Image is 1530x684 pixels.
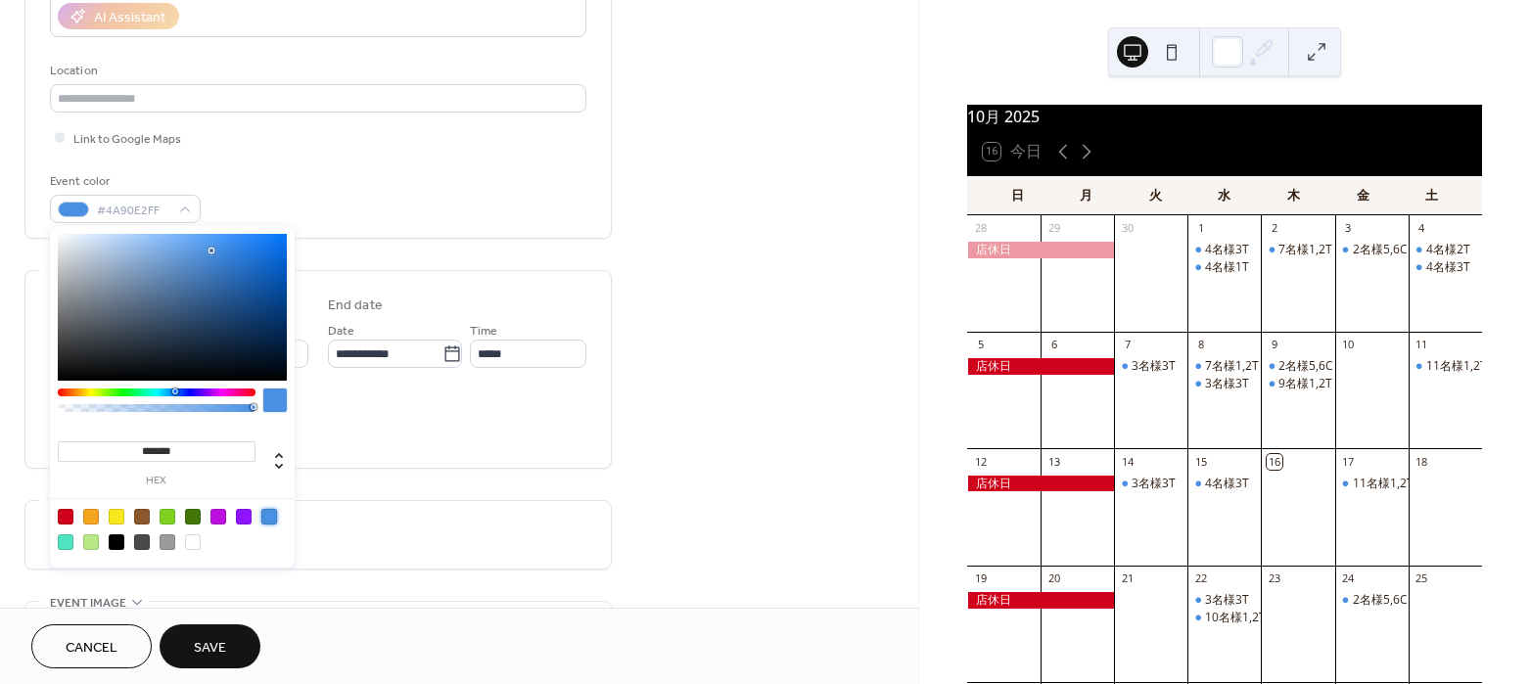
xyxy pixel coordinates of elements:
div: 24 [1341,571,1356,586]
div: 4名様1T [1205,259,1249,276]
div: End date [328,296,383,316]
div: #7ED321 [160,509,175,524]
div: 月 [1051,176,1121,215]
div: 火 [1121,176,1190,215]
div: #4A4A4A [134,534,150,550]
div: 7名様1,2T [1278,242,1332,258]
span: Cancel [66,638,117,659]
div: 9 [1267,338,1281,352]
div: 23 [1267,571,1281,586]
div: 30 [1120,221,1135,236]
div: #FFFFFF [185,534,201,550]
div: 4名様2T [1426,242,1470,258]
span: Save [194,638,226,659]
div: #50E3C2 [58,534,73,550]
div: 3名様3T [1187,376,1261,392]
div: #9B9B9B [160,534,175,550]
div: 7名様1,2T [1187,358,1261,375]
div: 22 [1193,571,1208,586]
div: 6 [1046,338,1061,352]
div: 店休日 [967,358,1114,375]
div: 金 [1328,176,1398,215]
div: 21 [1120,571,1135,586]
div: 13 [1046,454,1061,469]
span: Time [470,321,497,342]
div: 29 [1046,221,1061,236]
div: #F8E71C [109,509,124,524]
div: 日 [983,176,1052,215]
div: 10名様1,2T [1205,610,1266,626]
label: hex [58,476,255,486]
div: 14 [1120,454,1135,469]
div: #4A90E2 [261,509,277,524]
div: Event color [50,171,197,192]
div: #D0021B [58,509,73,524]
div: 11名様1,2T [1426,358,1487,375]
div: 3名様3T [1205,592,1249,609]
button: Save [160,624,260,668]
div: 店休日 [967,592,1114,609]
div: #BD10E0 [210,509,226,524]
span: Date [328,321,354,342]
div: 3 [1341,221,1356,236]
div: 3名様3T [1114,358,1187,375]
div: 4名様2T [1409,242,1482,258]
div: 2名様5,6C [1335,242,1409,258]
div: 4名様3T [1205,242,1249,258]
div: 8 [1193,338,1208,352]
div: 12 [973,454,988,469]
div: 11名様1,2T [1335,476,1409,492]
div: 2名様5,6C [1335,592,1409,609]
div: 25 [1414,571,1429,586]
div: 20 [1046,571,1061,586]
div: 3名様3T [1205,376,1249,392]
div: 木 [1259,176,1328,215]
div: #9013FE [236,509,252,524]
div: 4名様3T [1409,259,1482,276]
div: 2名様5,6C [1353,592,1408,609]
div: 4名様3T [1187,242,1261,258]
div: 2名様5,6C [1261,358,1334,375]
div: #B8E986 [83,534,99,550]
div: 10月 2025 [967,105,1482,128]
button: Cancel [31,624,152,668]
div: 19 [973,571,988,586]
div: 4名様3T [1205,476,1249,492]
div: 9名様1,2T [1261,376,1334,392]
div: 4 [1414,221,1429,236]
div: 3名様3T [1114,476,1187,492]
div: 店休日 [967,242,1114,258]
div: 11名様1,2T [1409,358,1482,375]
div: 水 [1190,176,1260,215]
div: 2名様5,6C [1278,358,1333,375]
div: 28 [973,221,988,236]
div: 4名様3T [1187,476,1261,492]
div: 16 [1267,454,1281,469]
div: #417505 [185,509,201,524]
div: 11 [1414,338,1429,352]
div: 2 [1267,221,1281,236]
span: #4A90E2FF [97,201,169,221]
div: 1 [1193,221,1208,236]
div: 4名様3T [1426,259,1470,276]
div: 7名様1,2T [1205,358,1259,375]
div: 3名様3T [1132,476,1176,492]
div: 7 [1120,338,1135,352]
div: 18 [1414,454,1429,469]
div: 店休日 [967,476,1114,492]
div: 3名様3T [1132,358,1176,375]
div: #000000 [109,534,124,550]
div: Location [50,61,582,81]
div: 17 [1341,454,1356,469]
div: 10 [1341,338,1356,352]
div: 2名様5,6C [1353,242,1408,258]
div: 土 [1397,176,1466,215]
div: #F5A623 [83,509,99,524]
span: Event image [50,593,126,614]
div: 3名様3T [1187,592,1261,609]
div: 10名様1,2T [1187,610,1261,626]
div: 7名様1,2T [1261,242,1334,258]
div: #8B572A [134,509,150,524]
div: 4名様1T [1187,259,1261,276]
